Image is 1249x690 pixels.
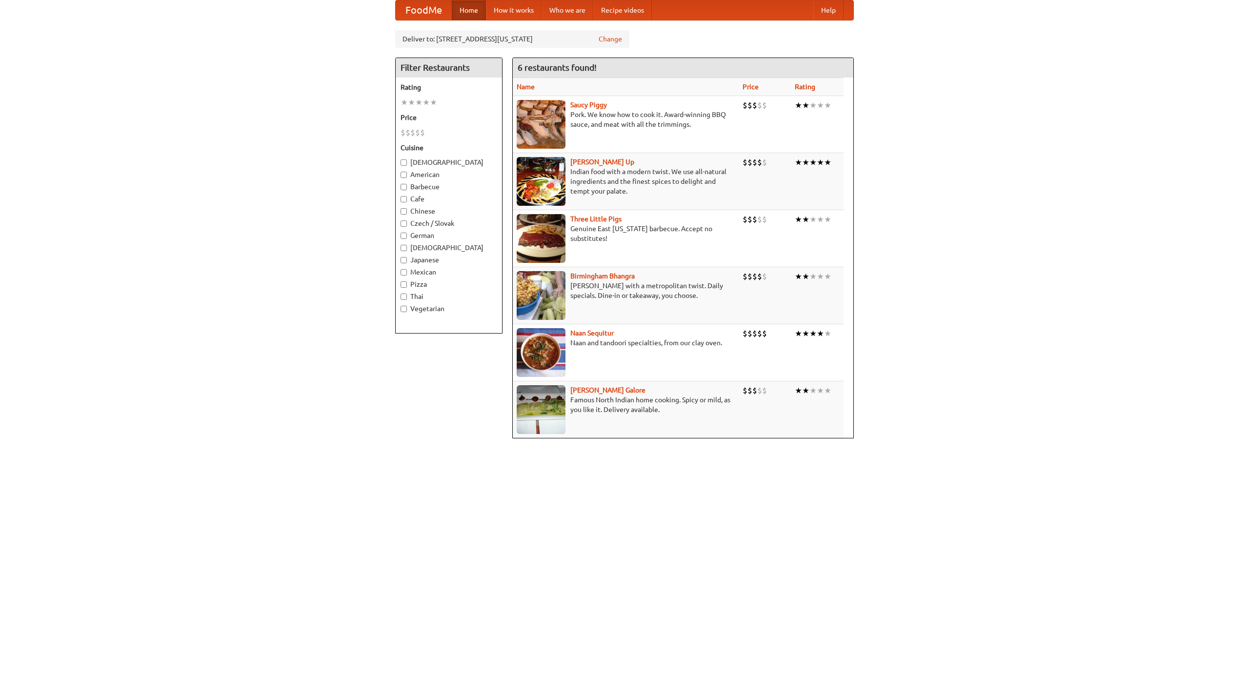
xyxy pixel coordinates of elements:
[570,329,614,337] a: Naan Sequitur
[517,167,735,196] p: Indian food with a modern twist. We use all-natural ingredients and the finest spices to delight ...
[824,385,831,396] li: ★
[401,267,497,277] label: Mexican
[752,271,757,282] li: $
[570,101,607,109] a: Saucy Piggy
[517,271,565,320] img: bhangra.jpg
[517,281,735,300] p: [PERSON_NAME] with a metropolitan twist. Daily specials. Dine-in or takeaway, you choose.
[817,100,824,111] li: ★
[743,271,747,282] li: $
[517,224,735,243] p: Genuine East [US_STATE] barbecue. Accept no substitutes!
[401,218,497,228] label: Czech / Slovak
[401,257,407,263] input: Japanese
[752,157,757,168] li: $
[802,214,809,225] li: ★
[517,338,735,348] p: Naan and tandoori specialties, from our clay oven.
[401,233,407,239] input: German
[401,243,497,253] label: [DEMOGRAPHIC_DATA]
[747,214,752,225] li: $
[743,328,747,339] li: $
[401,292,497,301] label: Thai
[762,100,767,111] li: $
[817,328,824,339] li: ★
[401,194,497,204] label: Cafe
[824,271,831,282] li: ★
[517,385,565,434] img: currygalore.jpg
[401,184,407,190] input: Barbecue
[401,143,497,153] h5: Cuisine
[809,328,817,339] li: ★
[401,159,407,166] input: [DEMOGRAPHIC_DATA]
[795,157,802,168] li: ★
[762,214,767,225] li: $
[743,157,747,168] li: $
[517,110,735,129] p: Pork. We know how to cook it. Award-winning BBQ sauce, and meat with all the trimmings.
[401,172,407,178] input: American
[747,385,752,396] li: $
[795,83,815,91] a: Rating
[757,157,762,168] li: $
[415,127,420,138] li: $
[401,220,407,227] input: Czech / Slovak
[824,157,831,168] li: ★
[795,385,802,396] li: ★
[570,272,635,280] a: Birmingham Bhangra
[517,83,535,91] a: Name
[452,0,486,20] a: Home
[747,100,752,111] li: $
[517,328,565,377] img: naansequitur.jpg
[518,63,597,72] ng-pluralize: 6 restaurants found!
[795,214,802,225] li: ★
[570,215,622,223] a: Three Little Pigs
[599,34,622,44] a: Change
[415,97,423,108] li: ★
[809,271,817,282] li: ★
[747,157,752,168] li: $
[752,100,757,111] li: $
[517,100,565,149] img: saucy.jpg
[401,269,407,276] input: Mexican
[401,182,497,192] label: Barbecue
[401,294,407,300] input: Thai
[813,0,844,20] a: Help
[401,306,407,312] input: Vegetarian
[405,127,410,138] li: $
[795,100,802,111] li: ★
[743,214,747,225] li: $
[517,214,565,263] img: littlepigs.jpg
[410,127,415,138] li: $
[752,328,757,339] li: $
[401,245,407,251] input: [DEMOGRAPHIC_DATA]
[401,113,497,122] h5: Price
[401,304,497,314] label: Vegetarian
[420,127,425,138] li: $
[809,385,817,396] li: ★
[743,385,747,396] li: $
[747,271,752,282] li: $
[401,255,497,265] label: Japanese
[817,214,824,225] li: ★
[817,157,824,168] li: ★
[408,97,415,108] li: ★
[401,206,497,216] label: Chinese
[757,328,762,339] li: $
[809,157,817,168] li: ★
[762,385,767,396] li: $
[401,127,405,138] li: $
[762,271,767,282] li: $
[593,0,652,20] a: Recipe videos
[517,157,565,206] img: curryup.jpg
[743,100,747,111] li: $
[757,271,762,282] li: $
[752,385,757,396] li: $
[809,100,817,111] li: ★
[486,0,542,20] a: How it works
[824,328,831,339] li: ★
[401,82,497,92] h5: Rating
[542,0,593,20] a: Who we are
[762,157,767,168] li: $
[570,386,645,394] a: [PERSON_NAME] Galore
